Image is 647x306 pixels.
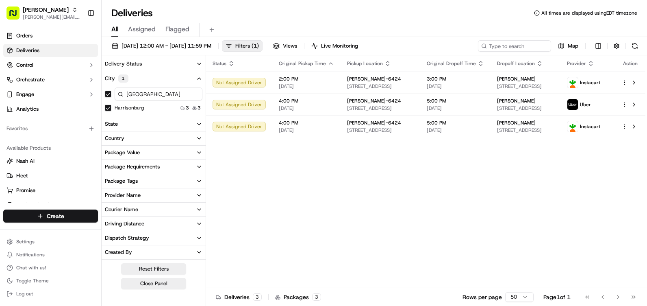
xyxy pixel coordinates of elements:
[16,157,35,165] span: Nash AI
[279,120,334,126] span: 4:00 PM
[3,199,98,212] button: Product Catalog
[65,115,134,129] a: 💻API Documentation
[16,61,33,69] span: Control
[81,138,98,144] span: Pylon
[497,127,554,133] span: [STREET_ADDRESS]
[16,278,49,284] span: Toggle Theme
[105,149,140,156] div: Package Value
[3,29,98,42] a: Orders
[105,120,118,128] div: State
[165,24,189,34] span: Flagged
[47,212,64,220] span: Create
[3,73,98,86] button: Orchestrate
[7,157,95,165] a: Nash AI
[213,60,226,67] span: Status
[347,98,401,104] span: [PERSON_NAME]-6424
[568,42,578,50] span: Map
[105,192,141,199] div: Provider Name
[567,77,578,88] img: profile_instacart_ahold_partner.png
[3,88,98,101] button: Engage
[580,101,591,108] span: Uber
[543,293,571,301] div: Page 1 of 1
[5,115,65,129] a: 📗Knowledge Base
[102,245,206,259] button: Created By
[427,83,484,90] span: [DATE]
[222,40,263,52] button: Filters(1)
[629,40,640,52] button: Refresh
[3,142,98,155] div: Available Products
[102,203,206,216] button: Courier Name
[102,146,206,160] button: Package Value
[16,32,33,39] span: Orders
[108,40,215,52] button: [DATE] 12:00 AM - [DATE] 11:59 PM
[105,177,138,185] div: Package Tags
[138,80,148,90] button: Start new chat
[121,278,186,289] button: Close Panel
[427,98,484,104] span: 5:00 PM
[427,60,476,67] span: Original Dropoff Time
[7,201,95,209] a: Product Catalog
[8,119,15,125] div: 📗
[3,249,98,260] button: Notifications
[8,33,148,46] p: Welcome 👋
[308,40,362,52] button: Live Monitoring
[28,78,133,86] div: Start new chat
[16,238,35,245] span: Settings
[347,120,401,126] span: [PERSON_NAME]-6424
[102,71,206,86] button: City1
[3,184,98,197] button: Promise
[121,263,186,275] button: Reset Filters
[497,76,536,82] span: [PERSON_NAME]
[235,42,259,50] span: Filters
[16,76,45,83] span: Orchestrate
[16,264,46,271] span: Chat with us!
[16,47,39,54] span: Deliveries
[3,169,98,182] button: Fleet
[3,59,98,72] button: Control
[3,236,98,247] button: Settings
[28,86,103,92] div: We're available if you need us!
[312,293,321,301] div: 3
[16,291,33,297] span: Log out
[567,99,578,110] img: profile_uber_ahold_partner.png
[102,174,206,188] button: Package Tags
[16,91,34,98] span: Engage
[279,60,326,67] span: Original Pickup Time
[3,103,98,116] a: Analytics
[275,293,321,301] div: Packages
[279,127,334,133] span: [DATE]
[462,293,502,301] p: Rows per page
[21,52,146,61] input: Got a question? Start typing here...
[347,76,401,82] span: [PERSON_NAME]-6424
[3,3,84,23] button: [PERSON_NAME][PERSON_NAME][EMAIL_ADDRESS][PERSON_NAME][DOMAIN_NAME]
[252,42,259,50] span: ( 1 )
[105,220,144,227] div: Driving Distance
[3,275,98,286] button: Toggle Theme
[105,135,124,142] div: Country
[427,105,484,111] span: [DATE]
[102,131,206,145] button: Country
[105,163,160,170] div: Package Requirements
[105,74,128,83] div: City
[105,249,132,256] div: Created By
[23,14,81,20] button: [PERSON_NAME][EMAIL_ADDRESS][PERSON_NAME][DOMAIN_NAME]
[347,60,383,67] span: Pickup Location
[427,76,484,82] span: 3:00 PM
[279,76,334,82] span: 2:00 PM
[16,118,62,126] span: Knowledge Base
[347,83,414,90] span: [STREET_ADDRESS]
[102,188,206,202] button: Provider Name
[541,10,637,16] span: All times are displayed using EDT timezone
[102,57,206,71] button: Delivery Status
[7,187,95,194] a: Promise
[580,79,600,86] span: Instacart
[427,120,484,126] span: 5:00 PM
[16,172,28,179] span: Fleet
[115,105,144,111] label: Harrisonburg
[7,172,95,179] a: Fleet
[497,60,535,67] span: Dropoff Location
[3,288,98,299] button: Log out
[622,60,639,67] div: Action
[102,217,206,231] button: Driving Distance
[23,6,69,14] button: [PERSON_NAME]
